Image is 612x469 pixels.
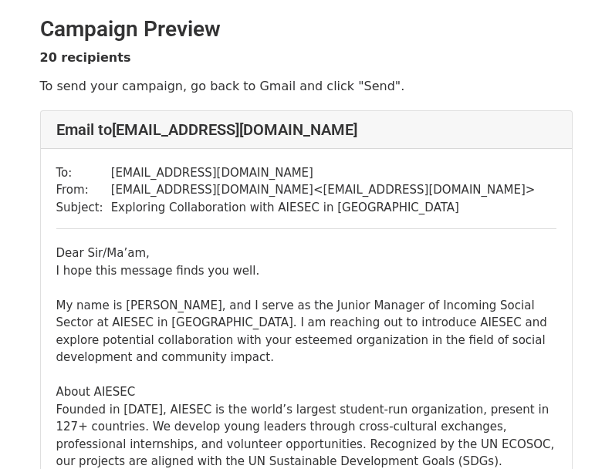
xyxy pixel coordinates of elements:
h4: Email to [EMAIL_ADDRESS][DOMAIN_NAME] [56,120,556,139]
td: To: [56,164,111,182]
td: [EMAIL_ADDRESS][DOMAIN_NAME] < [EMAIL_ADDRESS][DOMAIN_NAME] > [111,181,536,199]
td: Subject: [56,199,111,217]
p: To send your campaign, go back to Gmail and click "Send". [40,78,573,94]
td: Exploring Collaboration with AIESEC in [GEOGRAPHIC_DATA] [111,199,536,217]
td: From: [56,181,111,199]
strong: 20 recipients [40,50,131,65]
h2: Campaign Preview [40,16,573,42]
td: [EMAIL_ADDRESS][DOMAIN_NAME] [111,164,536,182]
